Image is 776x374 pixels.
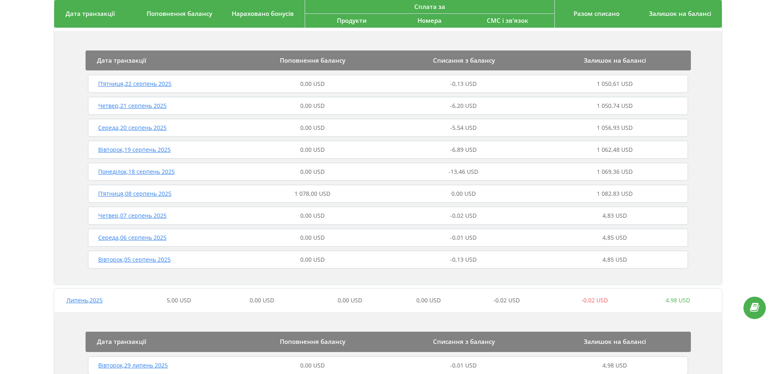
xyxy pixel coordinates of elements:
span: 1 069,36 USD [597,168,633,175]
span: 1 078,00 USD [295,190,330,197]
span: -5,54 USD [450,124,477,131]
span: 1 056,93 USD [597,124,633,131]
span: 4,85 USD [602,256,627,263]
span: -0,13 USD [450,256,477,263]
span: 1 050,61 USD [597,80,633,87]
span: Четвер , 07 серпень 2025 [98,212,167,219]
span: Дата транзакції [97,56,146,64]
span: -6,89 USD [450,146,477,153]
span: 0,00 USD [416,296,441,304]
span: Вівторок , 19 серпень 2025 [98,146,171,153]
span: Сплата за [414,2,445,11]
span: 1 062,48 USD [597,146,633,153]
span: -13,46 USD [448,168,478,175]
span: -0,02 USD [493,296,520,304]
span: Дата транзакції [97,337,146,346]
span: 0,00 USD [300,80,325,87]
span: 0,00 USD [300,234,325,241]
span: Номера [418,16,442,24]
span: 0,00 USD [451,190,476,197]
span: Продукти [337,16,367,24]
span: Четвер , 21 серпень 2025 [98,102,167,109]
span: Списання з балансу [433,56,495,64]
span: Вівторок , 29 липень 2025 [98,361,168,369]
span: 5,00 USD [167,296,191,304]
span: -0,13 USD [450,80,477,87]
span: Дата транзакції [66,9,115,17]
span: 0,00 USD [300,212,325,219]
span: 4,83 USD [602,212,627,219]
span: Нараховано бонусів [232,9,294,17]
span: Залишок на балансі [649,9,711,17]
span: Понеділок , 18 серпень 2025 [98,168,175,175]
span: Середа , 06 серпень 2025 [98,234,167,241]
span: 4,98 USD [602,361,627,369]
span: 0,00 USD [300,256,325,263]
span: -0,01 USD [450,361,477,369]
span: -0,01 USD [450,234,477,241]
span: 1 050,74 USD [597,102,633,109]
span: Залишок на балансі [584,56,646,64]
span: Поповнення балансу [147,9,212,17]
span: 0,00 USD [300,146,325,153]
span: 0,00 USD [300,361,325,369]
span: Поповнення балансу [280,337,345,346]
span: Середа , 20 серпень 2025 [98,124,167,131]
span: -6,20 USD [450,102,477,109]
span: Списання з балансу [433,337,495,346]
span: 0,00 USD [338,296,362,304]
span: 0,00 USD [300,168,325,175]
span: 0,00 USD [300,124,325,131]
span: 1 082,83 USD [597,190,633,197]
span: 0,00 USD [250,296,274,304]
span: Поповнення балансу [280,56,345,64]
span: 0,00 USD [300,102,325,109]
span: 4,98 USD [666,296,690,304]
span: Вівторок , 05 серпень 2025 [98,256,171,263]
span: СМС і зв'язок [487,16,528,24]
span: П’ятниця , 08 серпень 2025 [98,190,171,197]
span: Залишок на балансі [584,337,646,346]
span: П’ятниця , 22 серпень 2025 [98,80,171,87]
span: Разом списано [574,9,620,17]
span: 4,85 USD [602,234,627,241]
span: Липень , 2025 [66,296,103,304]
span: -0,02 USD [450,212,477,219]
span: -0,02 USD [581,296,608,304]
